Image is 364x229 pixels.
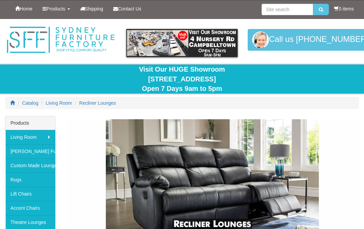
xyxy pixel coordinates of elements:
a: Recliner Lounges [79,100,116,106]
span: Home [20,6,32,11]
span: Shipping [85,6,103,11]
img: Sydney Furniture Factory [5,26,116,54]
a: Shipping [75,0,109,17]
a: Living Room [5,130,55,144]
input: Site search [262,4,313,15]
a: Home [10,0,37,17]
a: Catalog [22,100,38,106]
div: Products [5,116,55,130]
a: Products [37,0,75,17]
img: showroom.gif [126,29,238,57]
div: Visit Our HUGE Showroom [STREET_ADDRESS] Open 7 Days 9am to 5pm [5,65,359,94]
a: Accent Chairs [5,201,55,215]
a: Living Room [46,100,72,106]
a: Rugs [5,173,55,187]
span: Products [47,6,65,11]
li: 0 items [334,5,354,12]
span: Contact Us [118,6,141,11]
a: [PERSON_NAME] Furniture [5,144,55,158]
a: Lift Chairs [5,187,55,201]
a: Contact Us [108,0,146,17]
a: Custom Made Lounges [5,158,55,173]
